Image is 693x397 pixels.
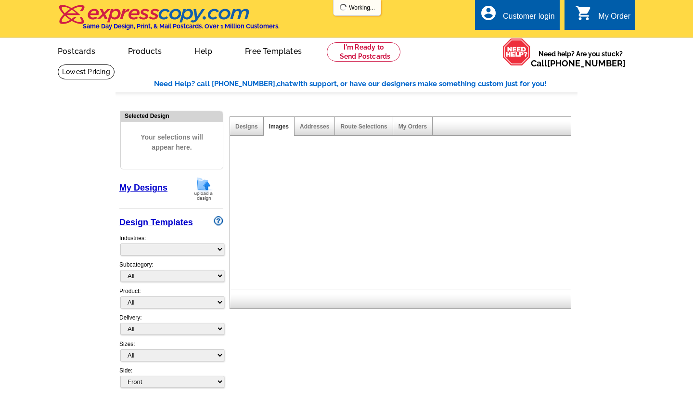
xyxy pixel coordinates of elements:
a: Route Selections [340,123,387,130]
a: Design Templates [119,218,193,227]
img: help [502,38,531,66]
a: Postcards [42,39,111,62]
div: Sizes: [119,340,223,366]
a: shopping_cart My Order [575,11,630,23]
div: Selected Design [121,111,223,120]
img: loading... [339,3,347,11]
div: Subcategory: [119,260,223,287]
span: chat [277,79,292,88]
a: [PHONE_NUMBER] [547,58,626,68]
i: account_circle [480,4,497,22]
a: Addresses [300,123,329,130]
div: Customer login [503,12,555,26]
span: Your selections will appear here. [128,123,216,162]
a: Help [179,39,228,62]
a: Designs [235,123,258,130]
i: shopping_cart [575,4,592,22]
h4: Same Day Design, Print, & Mail Postcards. Over 1 Million Customers. [83,23,280,30]
img: upload-design [191,177,216,201]
div: Product: [119,287,223,313]
a: My Orders [398,123,427,130]
a: Same Day Design, Print, & Mail Postcards. Over 1 Million Customers. [58,12,280,30]
span: Call [531,58,626,68]
a: Images [269,123,289,130]
a: Free Templates [230,39,317,62]
span: Need help? Are you stuck? [531,49,630,68]
img: design-wizard-help-icon.png [214,216,223,226]
a: account_circle Customer login [480,11,555,23]
div: Delivery: [119,313,223,340]
div: Need Help? call [PHONE_NUMBER], with support, or have our designers make something custom just fo... [154,78,577,90]
a: My Designs [119,183,167,192]
a: Products [113,39,178,62]
div: My Order [598,12,630,26]
div: Industries: [119,229,223,260]
div: Side: [119,366,223,389]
